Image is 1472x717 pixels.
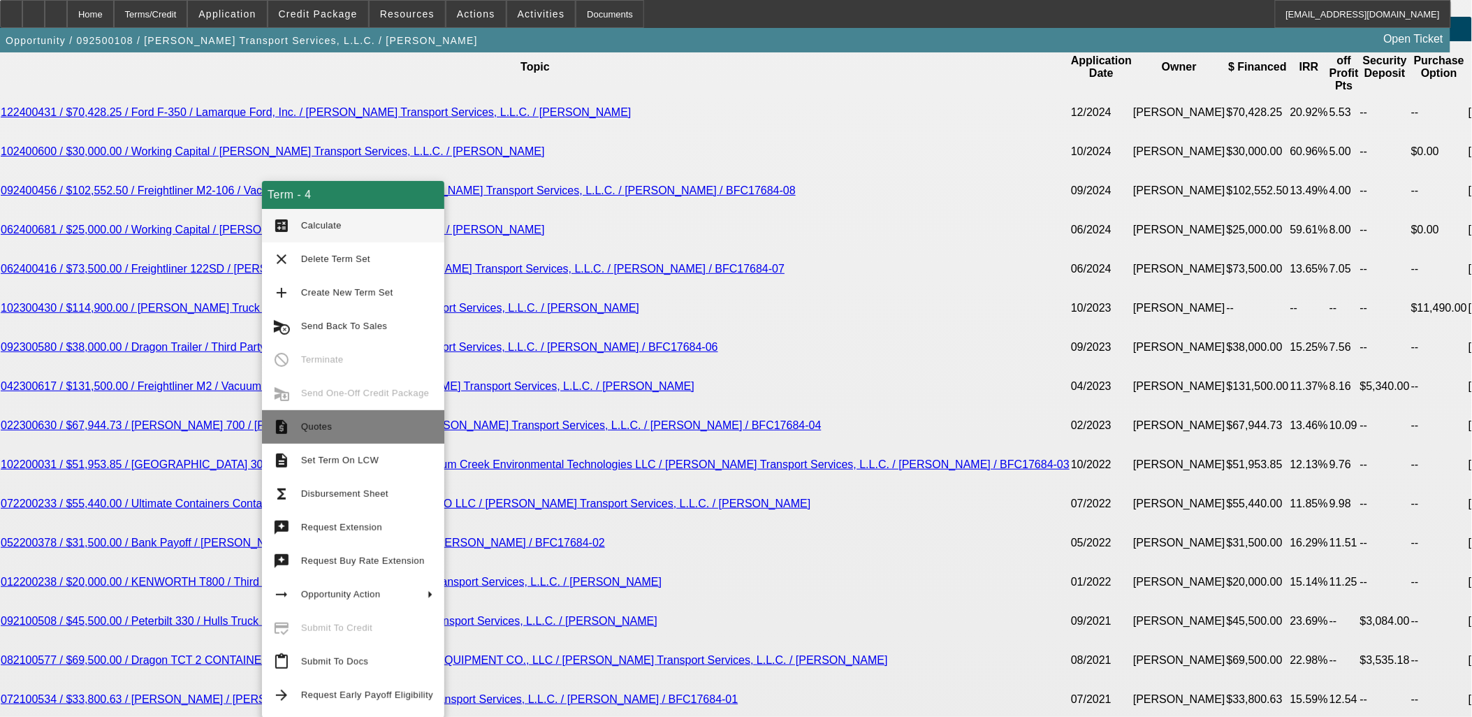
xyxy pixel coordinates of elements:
th: $ Financed [1226,41,1290,93]
mat-icon: clear [273,251,290,268]
a: 072200233 / $55,440.00 / Ultimate Containers Containers / ULTIMATE CONTAINERS PRO LLC / [PERSON_N... [1,498,811,509]
td: $31,500.00 [1226,523,1290,563]
td: 5.53 [1329,93,1360,132]
td: $3,535.18 [1360,641,1411,680]
td: 07/2022 [1070,484,1132,523]
button: Actions [446,1,506,27]
td: [PERSON_NAME] [1132,132,1226,171]
td: 7.05 [1329,249,1360,289]
td: -- [1411,484,1468,523]
td: [PERSON_NAME] [1132,523,1226,563]
td: 10/2023 [1070,289,1132,328]
a: 012200238 / $20,000.00 / KENWORTH T800 / Third Party Vendor / [PERSON_NAME] Transport Services, L... [1,576,662,588]
td: $30,000.00 [1226,132,1290,171]
td: -- [1290,289,1329,328]
td: -- [1360,93,1411,132]
td: -- [1360,445,1411,484]
td: 16.29% [1290,523,1329,563]
td: -- [1411,563,1468,602]
span: Request Extension [301,522,382,533]
mat-icon: add [273,284,290,301]
td: 10/2024 [1070,132,1132,171]
td: -- [1360,171,1411,210]
td: 09/2021 [1070,602,1132,641]
a: 102400600 / $30,000.00 / Working Capital / [PERSON_NAME] Transport Services, L.L.C. / [PERSON_NAME] [1,145,545,157]
td: $11,490.00 [1411,289,1468,328]
th: Security Deposit [1360,41,1411,93]
td: -- [1360,484,1411,523]
a: 082100577 / $69,500.00 / Dragon TCT 2 CONTAINER CHASSI / ALL TRUCK PARTS & EQUIPMENT CO., LLC / [... [1,654,888,666]
span: Opportunity / 092500108 / [PERSON_NAME] Transport Services, L.L.C. / [PERSON_NAME] [6,35,478,46]
span: Calculate [301,220,342,231]
td: 11.51 [1329,523,1360,563]
td: 02/2023 [1070,406,1132,445]
td: $38,000.00 [1226,328,1290,367]
td: -- [1411,523,1468,563]
span: Opportunity Action [301,589,381,600]
a: 092100508 / $45,500.00 / Peterbilt 330 / Hulls Truck Bodies, LLC / [PERSON_NAME] Transport Servic... [1,615,657,627]
td: 13.65% [1290,249,1329,289]
td: 12.13% [1290,445,1329,484]
td: [PERSON_NAME] [1132,641,1226,680]
td: -- [1329,289,1360,328]
td: $131,500.00 [1226,367,1290,406]
td: $20,000.00 [1226,563,1290,602]
td: [PERSON_NAME] [1132,210,1226,249]
td: 09/2023 [1070,328,1132,367]
span: Delete Term Set [301,254,370,264]
td: [PERSON_NAME] [1132,445,1226,484]
td: $51,953.85 [1226,445,1290,484]
a: 122400431 / $70,428.25 / Ford F-350 / Lamarque Ford, Inc. / [PERSON_NAME] Transport Services, L.L... [1,106,632,118]
td: 04/2023 [1070,367,1132,406]
th: Purchase Option [1411,41,1468,93]
td: [PERSON_NAME] [1132,563,1226,602]
span: Submit To Docs [301,656,368,667]
mat-icon: arrow_right_alt [273,586,290,603]
button: Activities [507,1,576,27]
td: 4.00 [1329,171,1360,210]
td: [PERSON_NAME] [1132,328,1226,367]
mat-icon: functions [273,486,290,502]
span: Send Back To Sales [301,321,387,331]
td: $3,084.00 [1360,602,1411,641]
td: 15.14% [1290,563,1329,602]
td: -- [1411,641,1468,680]
td: 9.76 [1329,445,1360,484]
th: One-off Profit Pts [1329,41,1360,93]
td: 12/2024 [1070,93,1132,132]
td: [PERSON_NAME] [1132,249,1226,289]
td: -- [1411,367,1468,406]
a: 102300430 / $114,900.00 / [PERSON_NAME] Truck & Trailer / [PERSON_NAME] Transport Services, L.L.C... [1,302,639,314]
td: -- [1360,210,1411,249]
td: 13.46% [1290,406,1329,445]
a: 062400681 / $25,000.00 / Working Capital / [PERSON_NAME] Transport Services, L.L.C. / [PERSON_NAME] [1,224,545,236]
td: 23.69% [1290,602,1329,641]
td: -- [1360,406,1411,445]
a: 022300630 / $67,944.73 / [PERSON_NAME] 700 / [PERSON_NAME] Truck Sales / [PERSON_NAME] Transport ... [1,419,822,431]
mat-icon: arrow_forward [273,687,290,704]
td: 10/2022 [1070,445,1132,484]
td: $25,000.00 [1226,210,1290,249]
td: -- [1411,93,1468,132]
td: 7.56 [1329,328,1360,367]
td: $0.00 [1411,210,1468,249]
td: -- [1226,289,1290,328]
td: [PERSON_NAME] [1132,406,1226,445]
td: $0.00 [1411,132,1468,171]
mat-icon: cancel_schedule_send [273,318,290,335]
td: -- [1329,641,1360,680]
td: $55,440.00 [1226,484,1290,523]
td: -- [1411,445,1468,484]
button: Resources [370,1,445,27]
td: 05/2022 [1070,523,1132,563]
td: [PERSON_NAME] [1132,602,1226,641]
span: Application [198,8,256,20]
mat-icon: try [273,519,290,536]
th: Owner [1132,41,1226,93]
td: -- [1411,328,1468,367]
span: Resources [380,8,435,20]
span: Request Early Payoff Eligibility [301,690,433,700]
mat-icon: content_paste [273,653,290,670]
a: Open Ticket [1378,27,1449,51]
td: 06/2024 [1070,210,1132,249]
